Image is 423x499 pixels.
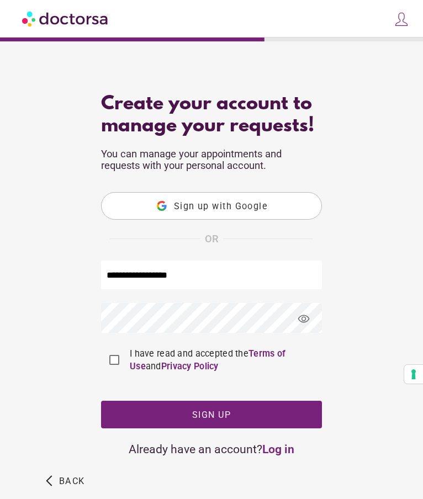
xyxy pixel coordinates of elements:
[101,192,322,220] button: Sign up with Google
[101,401,322,428] button: Sign up
[130,348,285,371] a: Terms of Use
[394,12,409,27] img: icons8-customer-100.png
[59,475,85,486] span: Back
[192,409,231,420] span: Sign up
[101,148,322,171] p: You can manage your appointments and requests with your personal account.
[161,361,219,371] a: Privacy Policy
[174,200,268,211] span: Sign up with Google
[22,6,109,31] img: Doctorsa.com
[404,365,423,384] button: Your consent preferences for tracking technologies
[101,442,322,456] div: Already have an account?
[289,304,319,334] span: visibility
[101,93,322,137] div: Create your account to manage your requests!
[41,467,89,495] button: arrow_back_ios Back
[205,231,219,247] span: OR
[262,442,294,456] a: Log in
[128,347,322,373] label: I have read and accepted the and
